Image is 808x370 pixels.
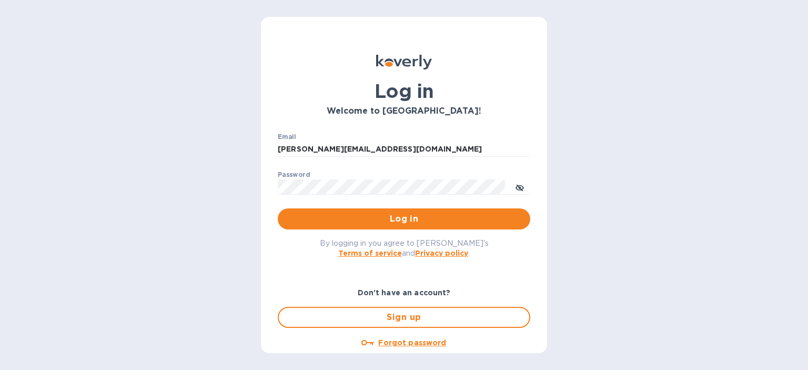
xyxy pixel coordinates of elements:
label: Password [278,172,310,178]
a: Terms of service [338,249,402,257]
b: Don't have an account? [358,288,451,297]
label: Email [278,134,296,140]
button: Sign up [278,307,530,328]
span: By logging in you agree to [PERSON_NAME]'s and . [320,239,489,257]
button: toggle password visibility [509,176,530,197]
h1: Log in [278,80,530,102]
button: Log in [278,208,530,229]
a: Privacy policy [415,249,468,257]
h3: Welcome to [GEOGRAPHIC_DATA]! [278,106,530,116]
span: Sign up [287,311,521,324]
img: Koverly [376,55,432,69]
span: Log in [286,213,522,225]
input: Enter email address [278,142,530,157]
u: Forgot password [378,338,446,347]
